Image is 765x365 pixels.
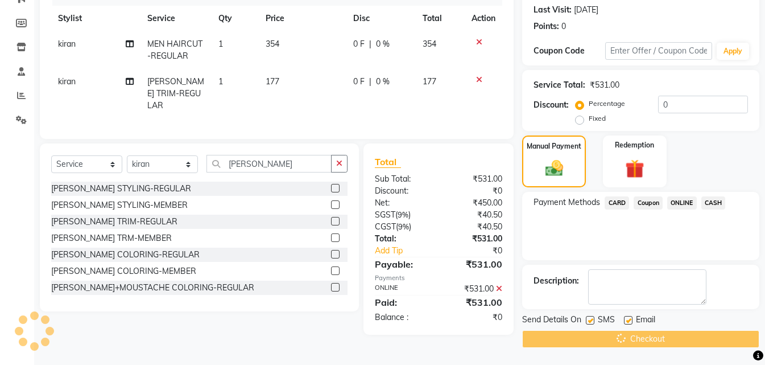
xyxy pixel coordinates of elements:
span: 177 [266,76,279,87]
div: ₹531.00 [439,283,511,295]
input: Enter Offer / Coupon Code [605,42,712,60]
div: Sub Total: [366,173,439,185]
span: 0 % [376,76,390,88]
th: Qty [212,6,259,31]
label: Fixed [589,113,606,124]
span: 0 % [376,38,390,50]
span: CARD [605,196,629,210]
span: 1 [218,76,223,87]
div: ₹531.00 [439,233,511,245]
div: [PERSON_NAME] STYLING-MEMBER [51,199,188,211]
th: Price [259,6,346,31]
input: Search or Scan [206,155,332,173]
div: Balance : [366,311,439,323]
span: CASH [701,196,726,210]
div: Discount: [534,99,569,111]
span: 9% [398,210,408,219]
div: ₹531.00 [590,79,619,91]
div: Coupon Code [534,45,605,57]
span: 354 [423,39,436,49]
div: ₹40.50 [439,221,511,233]
div: ₹531.00 [439,257,511,271]
span: kiran [58,76,76,87]
span: 177 [423,76,436,87]
span: Email [636,314,655,328]
th: Stylist [51,6,140,31]
span: 9% [398,222,409,231]
span: Payment Methods [534,196,600,208]
div: Service Total: [534,79,585,91]
div: Net: [366,197,439,209]
div: Points: [534,20,559,32]
div: Total: [366,233,439,245]
span: MEN HAIRCUT-REGULAR [147,39,202,61]
span: 354 [266,39,279,49]
th: Disc [346,6,416,31]
img: _cash.svg [540,158,569,179]
label: Manual Payment [527,141,581,151]
div: ₹0 [439,311,511,323]
div: ₹0 [450,245,511,257]
div: [PERSON_NAME] COLORING-MEMBER [51,265,196,277]
div: [PERSON_NAME] TRM-MEMBER [51,232,172,244]
button: Apply [717,43,749,60]
span: | [369,38,371,50]
span: [PERSON_NAME] TRIM-REGULAR [147,76,204,110]
span: SGST [375,210,395,220]
div: ₹0 [439,185,511,197]
div: [PERSON_NAME] STYLING-REGULAR [51,183,191,195]
div: Last Visit: [534,4,572,16]
div: ₹531.00 [439,173,511,185]
span: CGST [375,222,396,232]
div: Discount: [366,185,439,197]
div: [DATE] [574,4,598,16]
span: Send Details On [522,314,581,328]
div: Description: [534,275,579,287]
div: Payments [375,273,503,283]
div: ₹450.00 [439,197,511,209]
span: ONLINE [667,196,697,210]
a: Add Tip [366,245,451,257]
span: 0 F [353,38,365,50]
div: [PERSON_NAME] COLORING-REGULAR [51,249,200,261]
label: Redemption [615,140,654,150]
div: ₹40.50 [439,209,511,221]
label: Percentage [589,99,625,109]
span: kiran [58,39,76,49]
span: Coupon [634,196,663,210]
span: 0 F [353,76,365,88]
span: 1 [218,39,223,49]
div: ( ) [366,209,439,221]
div: ( ) [366,221,439,233]
img: _gift.svg [619,157,650,181]
span: | [369,76,371,88]
div: ₹531.00 [439,296,511,309]
div: Payable: [366,257,439,271]
th: Total [416,6,465,31]
th: Service [140,6,212,31]
div: [PERSON_NAME] TRIM-REGULAR [51,216,177,228]
div: [PERSON_NAME]+MOUSTACHE COLORING-REGULAR [51,282,254,294]
span: Total [375,156,401,168]
span: SMS [598,314,615,328]
div: Paid: [366,296,439,309]
div: ONLINE [366,283,439,295]
div: 0 [561,20,566,32]
th: Action [465,6,502,31]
